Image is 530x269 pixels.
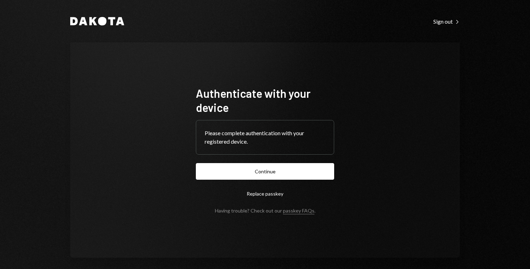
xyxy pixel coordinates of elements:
button: Continue [196,163,334,180]
button: Replace passkey [196,185,334,202]
a: passkey FAQs [283,208,314,214]
div: Please complete authentication with your registered device. [205,129,325,146]
h1: Authenticate with your device [196,86,334,114]
a: Sign out [433,17,460,25]
div: Sign out [433,18,460,25]
div: Having trouble? Check out our . [215,208,315,214]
